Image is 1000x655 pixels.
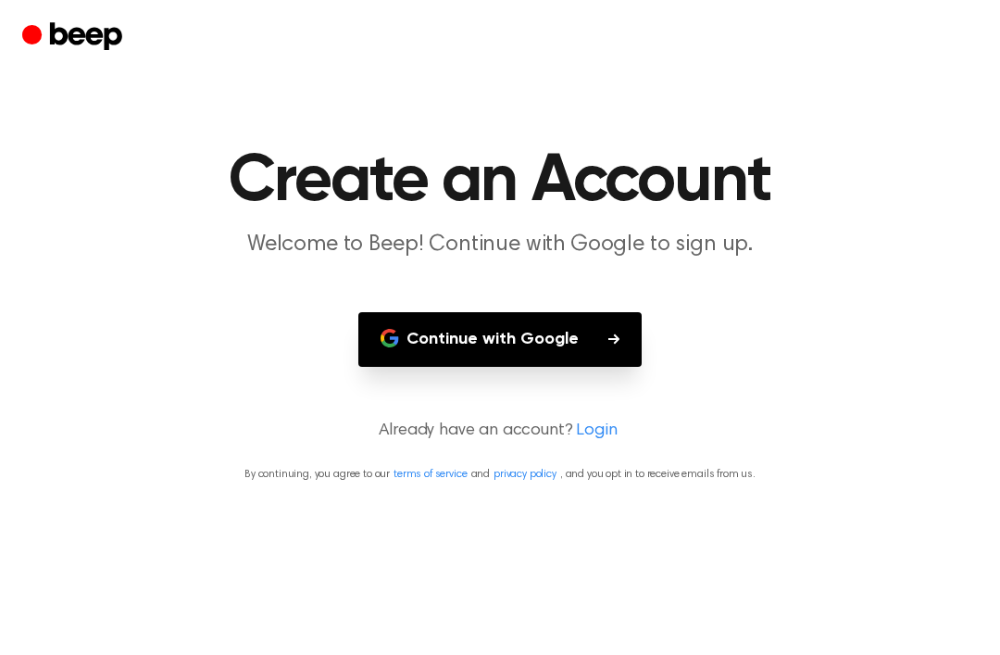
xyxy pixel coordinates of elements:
[494,469,556,480] a: privacy policy
[144,230,856,260] p: Welcome to Beep! Continue with Google to sign up.
[358,312,642,367] button: Continue with Google
[22,19,127,56] a: Beep
[22,466,978,483] p: By continuing, you agree to our and , and you opt in to receive emails from us.
[22,419,978,444] p: Already have an account?
[394,469,467,480] a: terms of service
[576,419,617,444] a: Login
[26,148,974,215] h1: Create an Account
